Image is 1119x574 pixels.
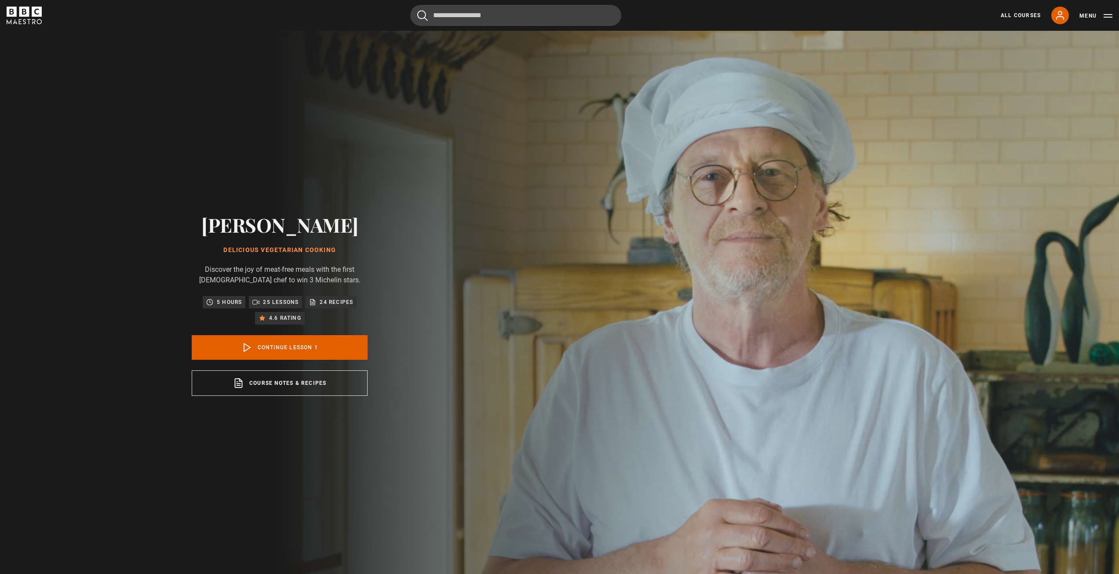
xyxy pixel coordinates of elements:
p: 4.6 rating [269,314,301,322]
a: Course notes & recipes [192,370,368,396]
button: Toggle navigation [1079,11,1112,20]
a: Continue lesson 1 [192,335,368,360]
svg: BBC Maestro [7,7,42,24]
p: 24 recipes [320,298,353,307]
input: Search [410,5,621,26]
h1: Delicious Vegetarian Cooking [192,247,368,254]
p: 5 hours [217,298,242,307]
a: All Courses [1001,11,1041,19]
p: Discover the joy of meat-free meals with the first [DEMOGRAPHIC_DATA] chef to win 3 Michelin stars. [192,264,368,285]
button: Submit the search query [417,10,428,21]
p: 25 lessons [263,298,299,307]
h2: [PERSON_NAME] [192,213,368,236]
